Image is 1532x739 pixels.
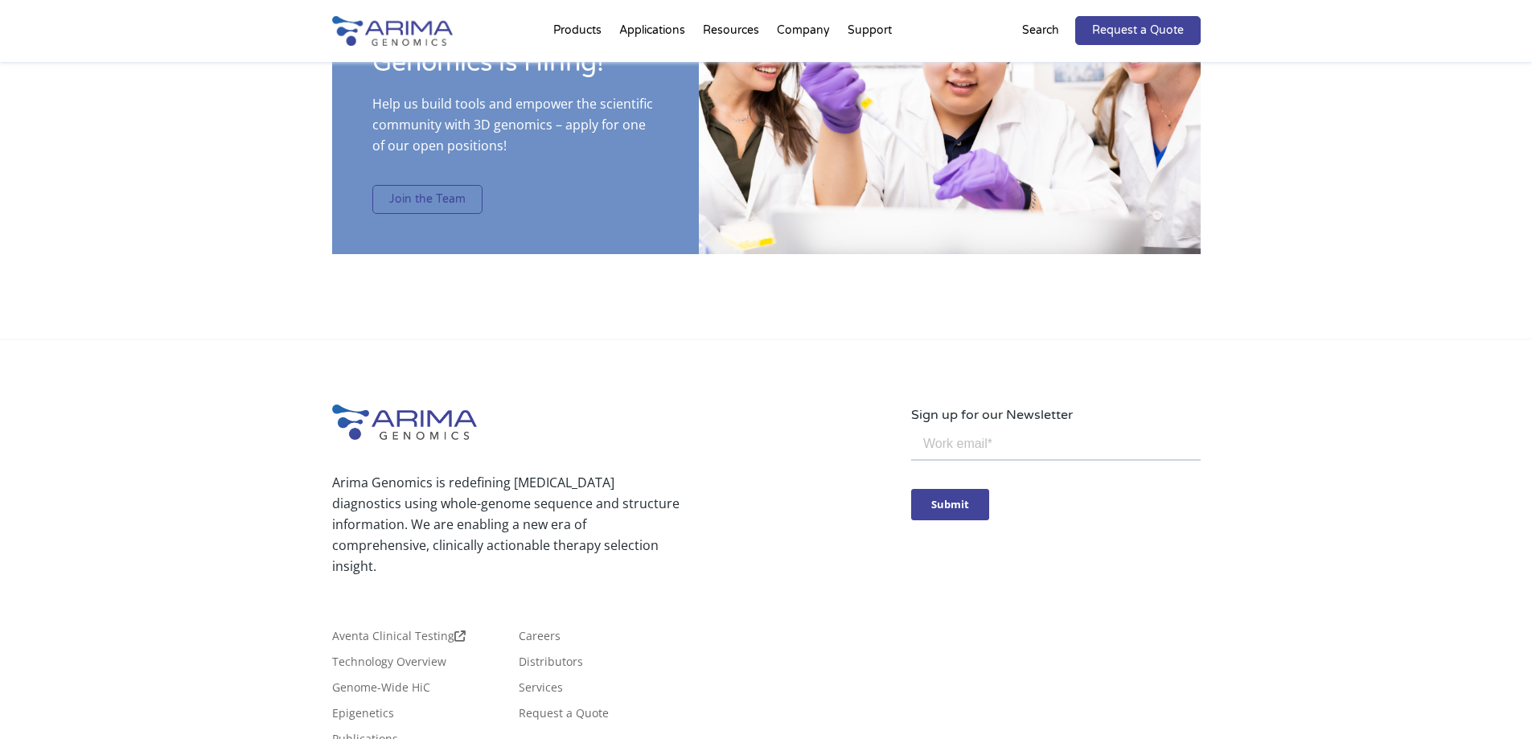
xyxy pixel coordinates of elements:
iframe: Form 0 [911,425,1201,548]
a: Request a Quote [1075,16,1201,45]
a: Distributors [519,656,583,674]
a: Aventa Clinical Testing [332,630,466,648]
a: Epigenetics [332,708,394,725]
a: Request a Quote [519,708,609,725]
a: Join the Team [372,185,483,214]
a: Technology Overview [332,656,446,674]
p: Search [1022,20,1059,41]
p: Arima Genomics is redefining [MEDICAL_DATA] diagnostics using whole-genome sequence and structure... [332,472,680,577]
img: Arima-Genomics-logo [332,16,453,46]
img: Arima-Genomics-logo [332,404,477,440]
p: Help us build tools and empower the scientific community with 3D genomics – apply for one of our ... [372,93,659,169]
a: Careers [519,630,561,648]
a: Genome-Wide HiC [332,682,430,700]
a: Services [519,682,563,700]
p: Sign up for our Newsletter [911,404,1201,425]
